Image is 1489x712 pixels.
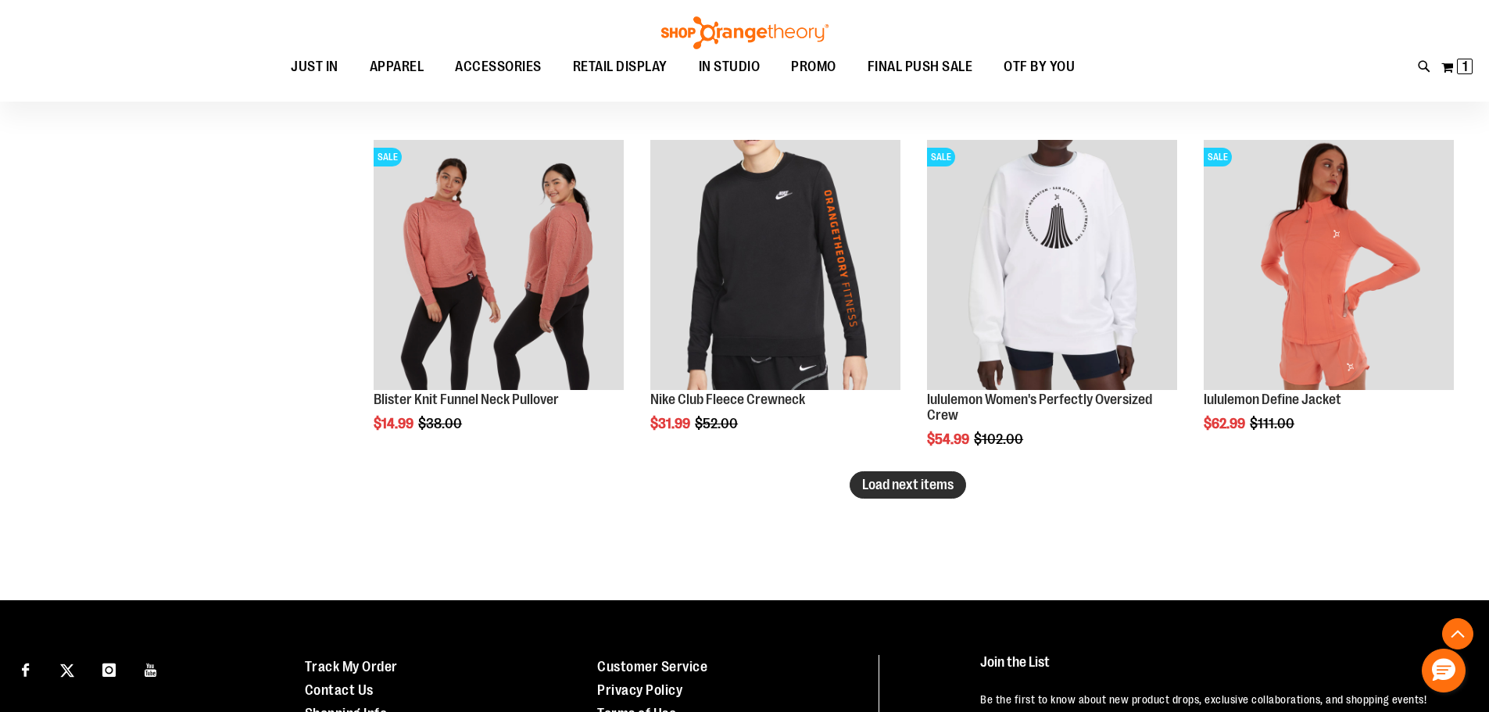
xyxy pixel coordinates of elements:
[650,392,805,407] a: Nike Club Fleece Crewneck
[366,132,632,471] div: product
[919,132,1185,486] div: product
[291,49,338,84] span: JUST IN
[1196,132,1462,471] div: product
[1004,49,1075,84] span: OTF BY YOU
[699,49,761,84] span: IN STUDIO
[597,682,682,698] a: Privacy Policy
[980,655,1453,684] h4: Join the List
[850,471,966,499] button: Load next items
[650,416,693,431] span: $31.99
[1204,140,1454,392] a: Product image for lululemon Define JacketSALE
[374,148,402,166] span: SALE
[974,431,1025,447] span: $102.00
[1204,416,1247,431] span: $62.99
[374,392,559,407] a: Blister Knit Funnel Neck Pullover
[60,664,74,678] img: Twitter
[1442,618,1473,649] button: Back To Top
[1204,392,1341,407] a: lululemon Define Jacket
[1422,649,1466,692] button: Hello, have a question? Let’s chat.
[455,49,542,84] span: ACCESSORIES
[1204,140,1454,390] img: Product image for lululemon Define Jacket
[305,659,398,674] a: Track My Order
[927,392,1152,423] a: lululemon Women's Perfectly Oversized Crew
[988,49,1090,85] a: OTF BY YOU
[927,431,972,447] span: $54.99
[775,49,852,85] a: PROMO
[868,49,973,84] span: FINAL PUSH SALE
[980,692,1453,707] p: Be the first to know about new product drops, exclusive collaborations, and shopping events!
[1204,148,1232,166] span: SALE
[557,49,683,85] a: RETAIL DISPLAY
[642,132,908,471] div: product
[1462,59,1468,74] span: 1
[418,416,464,431] span: $38.00
[650,140,900,390] img: Product image for Nike Club Fleece Crewneck
[927,140,1177,390] img: Product image for lululemon Women's Perfectly Oversized Crew
[95,655,123,682] a: Visit our Instagram page
[791,49,836,84] span: PROMO
[370,49,424,84] span: APPAREL
[597,659,707,674] a: Customer Service
[12,655,39,682] a: Visit our Facebook page
[695,416,740,431] span: $52.00
[573,49,668,84] span: RETAIL DISPLAY
[305,682,374,698] a: Contact Us
[659,16,831,49] img: Shop Orangetheory
[275,49,354,85] a: JUST IN
[354,49,440,84] a: APPAREL
[138,655,165,682] a: Visit our Youtube page
[683,49,776,85] a: IN STUDIO
[852,49,989,85] a: FINAL PUSH SALE
[374,140,624,392] a: Product image for Blister Knit Funnelneck PulloverSALE
[650,140,900,392] a: Product image for Nike Club Fleece Crewneck
[927,140,1177,392] a: Product image for lululemon Women's Perfectly Oversized CrewSALE
[1250,416,1297,431] span: $111.00
[54,655,81,682] a: Visit our X page
[374,140,624,390] img: Product image for Blister Knit Funnelneck Pullover
[862,477,954,492] span: Load next items
[927,148,955,166] span: SALE
[439,49,557,85] a: ACCESSORIES
[374,416,416,431] span: $14.99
